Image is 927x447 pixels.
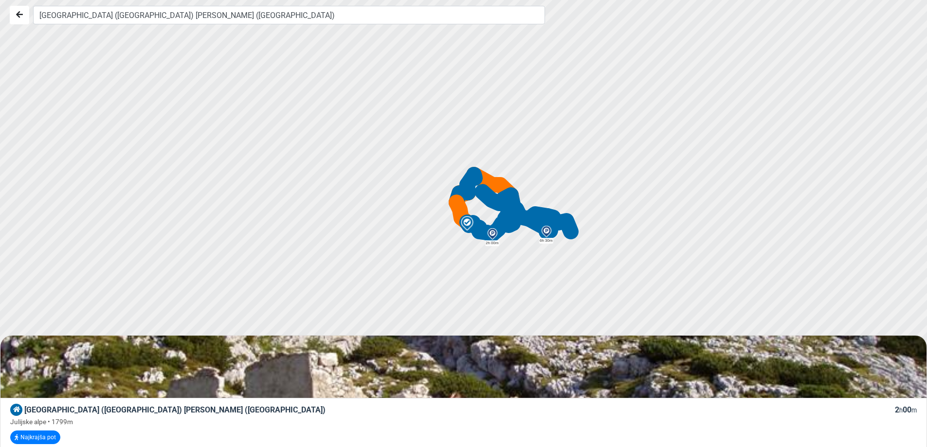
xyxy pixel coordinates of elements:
input: Iskanje... [33,6,545,24]
small: h [899,407,903,414]
button: Najkrajša pot [10,430,60,444]
small: m [911,407,917,414]
div: Julijske alpe • 1799m [10,417,917,427]
span: [GEOGRAPHIC_DATA] ([GEOGRAPHIC_DATA]) [PERSON_NAME] ([GEOGRAPHIC_DATA]) [24,405,326,414]
span: 2 00 [895,405,917,414]
button: Nazaj [10,6,29,24]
